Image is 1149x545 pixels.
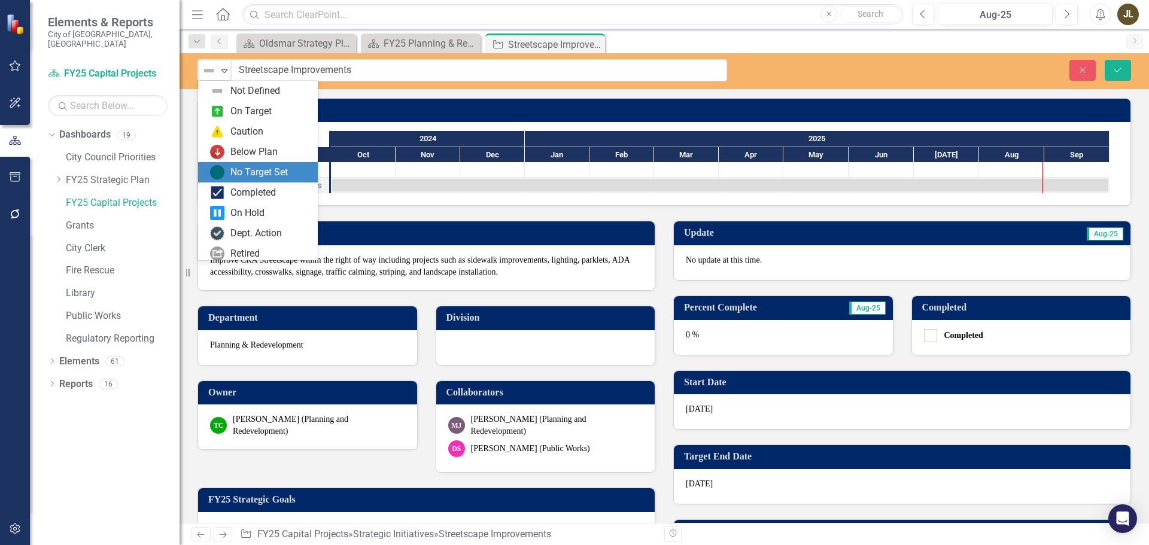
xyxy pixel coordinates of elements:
[208,494,649,505] h3: FY25 Strategic Goals
[384,36,478,51] div: FY25 Planning & Redevelopment - Strategic Plan
[208,387,411,398] h3: Owner
[840,6,900,23] button: Search
[59,128,111,142] a: Dashboards
[210,340,303,349] span: Planning & Redevelopment
[446,312,649,323] h3: Division
[1087,227,1123,240] span: Aug-25
[686,479,713,488] span: [DATE]
[525,147,589,163] div: Jan
[230,166,288,179] div: No Target Set
[66,332,180,346] a: Regulatory Reporting
[210,254,643,278] p: Improve CRA Streetscape within the right of way including projects such as sidewalk improvements,...
[66,242,180,255] a: City Clerk
[684,302,817,313] h3: Percent Complete
[99,379,118,389] div: 16
[849,302,886,315] span: Aug-25
[230,84,280,98] div: Not Defined
[674,320,893,355] div: 0 %
[364,36,478,51] a: FY25 Planning & Redevelopment - Strategic Plan
[233,413,405,437] div: [PERSON_NAME] (Planning and Redevelopment)
[448,417,465,434] div: MJ
[210,417,227,434] div: TC
[210,206,224,220] img: On Hold
[1044,147,1110,163] div: Sep
[684,451,1124,462] h3: Target End Date
[105,356,124,366] div: 61
[439,528,551,540] div: Streetscape Improvements
[448,440,465,457] div: DS
[210,165,224,179] img: No Target Set
[259,36,353,51] div: Oldsmar Strategy Plan
[471,443,590,455] div: [PERSON_NAME] (Public Works)
[686,404,713,413] span: [DATE]
[66,173,180,187] a: FY25 Strategic Plan
[1117,4,1139,25] button: JL
[460,147,525,163] div: Dec
[231,59,727,81] input: This field is required
[6,14,27,35] img: ClearPoint Strategy
[48,67,168,81] a: FY25 Capital Projects
[117,130,136,140] div: 19
[858,9,883,19] span: Search
[719,147,783,163] div: Apr
[1108,504,1137,533] div: Open Intercom Messenger
[446,387,649,398] h3: Collaborators
[230,145,278,159] div: Below Plan
[353,528,434,540] a: Strategic Initiatives
[202,63,216,78] img: Not Defined
[396,147,460,163] div: Nov
[849,147,914,163] div: Jun
[922,302,1125,313] h3: Completed
[230,206,265,220] div: On Hold
[66,264,180,278] a: Fire Rescue
[230,186,276,200] div: Completed
[332,179,1108,191] div: Task: Start date: 2024-10-01 End date: 2025-09-30
[230,105,272,118] div: On Target
[48,29,168,49] small: City of [GEOGRAPHIC_DATA], [GEOGRAPHIC_DATA]
[208,312,411,323] h3: Department
[48,15,168,29] span: Elements & Reports
[938,4,1053,25] button: Aug-25
[331,147,396,163] div: Oct
[210,246,224,261] img: Retired
[210,84,224,98] img: Not Defined
[210,124,224,139] img: Caution
[66,196,180,210] a: FY25 Capital Projects
[684,377,1124,388] h3: Start Date
[654,147,719,163] div: Mar
[59,355,99,369] a: Elements
[66,219,180,233] a: Grants
[257,528,348,540] a: FY25 Capital Projects
[230,247,260,261] div: Retired
[331,131,525,147] div: 2024
[210,104,224,118] img: On Target
[508,37,602,52] div: Streetscape Improvements
[914,147,979,163] div: Jul
[59,377,93,391] a: Reports
[208,105,1124,115] h3: [PERSON_NAME] Chart
[66,309,180,323] a: Public Works
[210,145,224,159] img: Below Plan
[783,147,849,163] div: May
[208,227,649,238] h3: Description
[525,131,1110,147] div: 2025
[66,151,180,165] a: City Council Priorities
[471,413,643,437] div: [PERSON_NAME] (Planning and Redevelopment)
[942,8,1048,22] div: Aug-25
[242,4,903,25] input: Search ClearPoint...
[240,528,655,541] div: » »
[230,125,263,139] div: Caution
[589,147,654,163] div: Feb
[210,226,224,240] img: Dept. Action
[210,185,224,200] img: Completed
[230,227,282,240] div: Dept. Action
[48,95,168,116] input: Search Below...
[979,147,1044,163] div: Aug
[684,227,879,238] h3: Update
[66,287,180,300] a: Library
[686,254,1118,266] p: No update at this time.
[239,36,353,51] a: Oldsmar Strategy Plan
